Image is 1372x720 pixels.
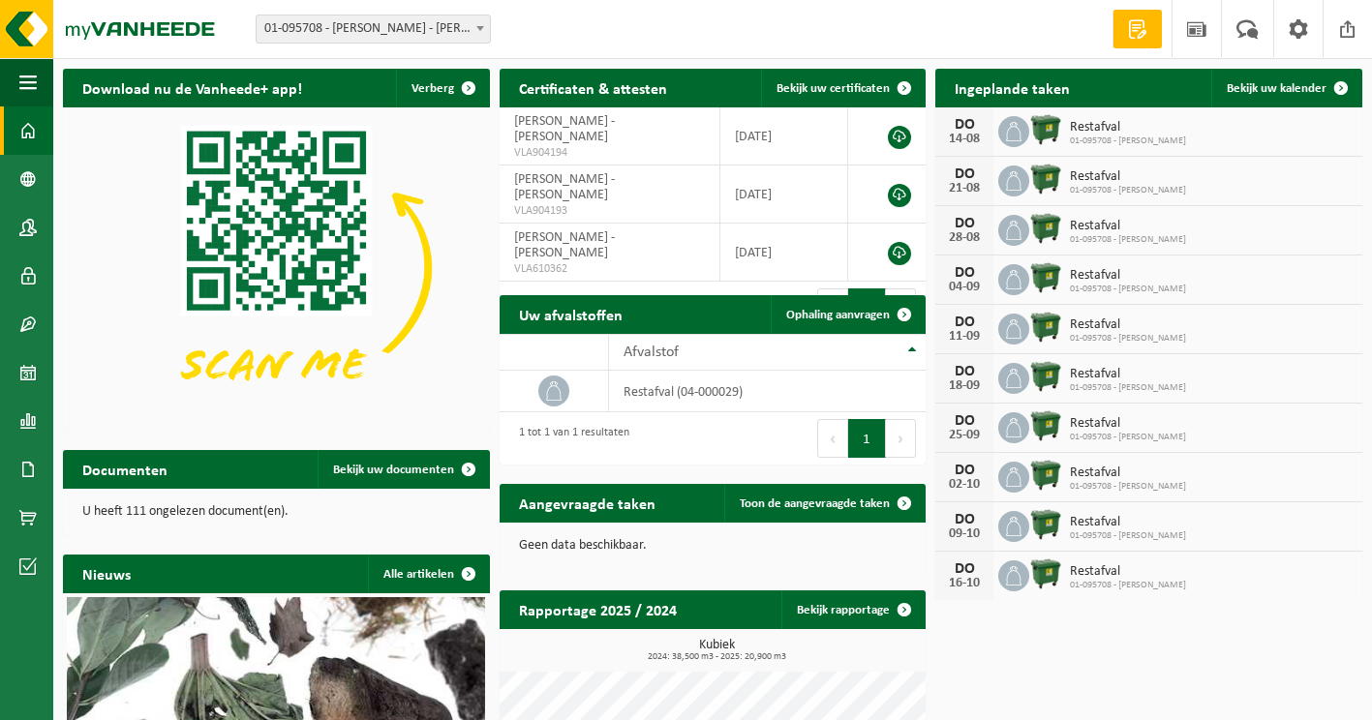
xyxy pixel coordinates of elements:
[1227,82,1326,95] span: Bekijk uw kalender
[624,345,679,360] span: Afvalstof
[945,478,984,492] div: 02-10
[945,281,984,294] div: 04-09
[1029,360,1062,393] img: WB-1100-HPE-GN-01
[256,15,491,44] span: 01-095708 - SMETS MARIA - BRECHT
[1029,163,1062,195] img: WB-1100-HPE-GN-01
[1070,135,1186,147] span: 01-095708 - [PERSON_NAME]
[1070,465,1186,481] span: Restafval
[368,555,488,593] a: Alle artikelen
[886,419,916,458] button: Next
[1029,409,1062,442] img: WB-1100-HPE-GN-01
[945,561,984,577] div: DO
[509,652,927,662] span: 2024: 38,500 m3 - 2025: 20,900 m3
[945,577,984,590] div: 16-10
[740,497,890,510] span: Toon de aangevraagde taken
[609,371,927,412] td: restafval (04-000029)
[1070,120,1186,135] span: Restafval
[1029,459,1062,492] img: WB-1100-HPE-GN-01
[514,230,615,260] span: [PERSON_NAME] - [PERSON_NAME]
[63,69,321,106] h2: Download nu de Vanheede+ app!
[945,265,984,281] div: DO
[1070,432,1186,443] span: 01-095708 - [PERSON_NAME]
[509,417,629,460] div: 1 tot 1 van 1 resultaten
[945,463,984,478] div: DO
[935,69,1089,106] h2: Ingeplande taken
[1070,185,1186,196] span: 01-095708 - [PERSON_NAME]
[500,69,686,106] h2: Certificaten & attesten
[63,107,490,428] img: Download de VHEPlus App
[1070,268,1186,284] span: Restafval
[771,295,924,334] a: Ophaling aanvragen
[945,379,984,393] div: 18-09
[720,165,848,224] td: [DATE]
[945,364,984,379] div: DO
[945,315,984,330] div: DO
[945,216,984,231] div: DO
[1029,113,1062,146] img: WB-1100-HPE-GN-01
[1070,333,1186,345] span: 01-095708 - [PERSON_NAME]
[1070,515,1186,530] span: Restafval
[1070,317,1186,333] span: Restafval
[1029,212,1062,245] img: WB-1100-HPE-GN-01
[514,114,615,144] span: [PERSON_NAME] - [PERSON_NAME]
[761,69,924,107] a: Bekijk uw certificaten
[1070,530,1186,542] span: 01-095708 - [PERSON_NAME]
[777,82,890,95] span: Bekijk uw certificaten
[63,555,150,592] h2: Nieuws
[1070,367,1186,382] span: Restafval
[1029,261,1062,294] img: WB-1100-HPE-GN-01
[1070,219,1186,234] span: Restafval
[257,15,490,43] span: 01-095708 - SMETS MARIA - BRECHT
[1029,508,1062,541] img: WB-1100-HPE-GN-01
[1211,69,1360,107] a: Bekijk uw kalender
[514,172,615,202] span: [PERSON_NAME] - [PERSON_NAME]
[945,231,984,245] div: 28-08
[514,261,706,277] span: VLA610362
[318,450,488,489] a: Bekijk uw documenten
[514,145,706,161] span: VLA904194
[945,117,984,133] div: DO
[720,224,848,282] td: [DATE]
[1070,234,1186,246] span: 01-095708 - [PERSON_NAME]
[945,527,984,541] div: 09-10
[500,590,696,628] h2: Rapportage 2025 / 2024
[945,429,984,442] div: 25-09
[945,330,984,344] div: 11-09
[500,484,675,522] h2: Aangevraagde taken
[848,419,886,458] button: 1
[396,69,488,107] button: Verberg
[509,639,927,662] h3: Kubiek
[817,419,848,458] button: Previous
[1070,580,1186,591] span: 01-095708 - [PERSON_NAME]
[519,539,907,553] p: Geen data beschikbaar.
[1070,481,1186,493] span: 01-095708 - [PERSON_NAME]
[1070,416,1186,432] span: Restafval
[945,182,984,195] div: 21-08
[333,464,454,476] span: Bekijk uw documenten
[1070,564,1186,580] span: Restafval
[781,590,924,629] a: Bekijk rapportage
[412,82,454,95] span: Verberg
[945,166,984,182] div: DO
[720,107,848,165] td: [DATE]
[945,413,984,429] div: DO
[82,505,471,519] p: U heeft 111 ongelezen document(en).
[724,484,924,523] a: Toon de aangevraagde taken
[500,295,642,333] h2: Uw afvalstoffen
[945,512,984,527] div: DO
[1029,557,1062,590] img: WB-1100-HPE-GN-01
[63,450,187,488] h2: Documenten
[786,309,890,321] span: Ophaling aanvragen
[514,203,706,219] span: VLA904193
[945,133,984,146] div: 14-08
[1070,382,1186,394] span: 01-095708 - [PERSON_NAME]
[1029,311,1062,344] img: WB-1100-HPE-GN-01
[1070,169,1186,185] span: Restafval
[1070,284,1186,295] span: 01-095708 - [PERSON_NAME]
